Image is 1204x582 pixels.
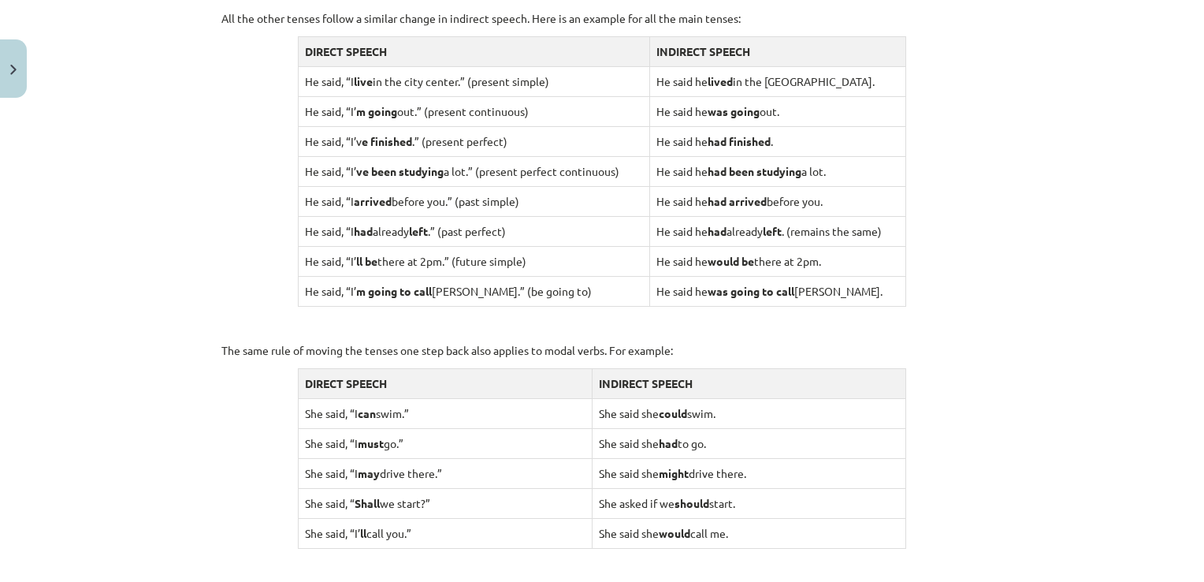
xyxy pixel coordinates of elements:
[649,216,906,246] td: He said he already . (remains the same)
[354,194,392,208] strong: arrived
[708,254,754,268] strong: would be
[708,134,771,148] strong: had finished
[354,74,373,88] strong: live
[360,526,366,540] strong: ll
[592,488,906,518] td: She asked if we start.
[221,342,983,359] p: The same rule of moving the tenses one step back also applies to modal verbs. For example:
[355,496,380,510] strong: Shall
[649,156,906,186] td: He said he a lot.
[358,406,376,420] strong: can
[298,276,649,306] td: He said, “I’ [PERSON_NAME].” (be going to)
[298,458,592,488] td: She said, “I drive there.”
[356,164,444,178] strong: ve been studying
[649,96,906,126] td: He said he out.
[298,156,649,186] td: He said, “I’ a lot.” (present perfect continuous)
[298,96,649,126] td: He said, “I’ out.” (present continuous)
[763,224,782,238] strong: left
[649,36,906,66] td: INDIRECT SPEECH
[358,436,384,450] strong: must
[409,224,428,238] strong: left
[674,496,709,510] strong: should
[356,104,397,118] strong: m going
[358,466,380,480] strong: may
[298,246,649,276] td: He said, “I’ there at 2pm.” (future simple)
[649,66,906,96] td: He said he in the [GEOGRAPHIC_DATA].
[356,254,377,268] strong: ll be
[708,74,733,88] strong: lived
[298,36,649,66] td: DIRECT SPEECH
[708,224,726,238] strong: had
[298,66,649,96] td: He said, “I in the city center.” (present simple)
[298,216,649,246] td: He said, “I already .” (past perfect)
[592,368,906,398] td: INDIRECT SPEECH
[221,10,983,27] p: All the other tenses follow a similar change in indirect speech. Here is an example for all the m...
[659,406,687,420] strong: could
[298,518,592,548] td: She said, “I’ call you.”
[298,398,592,428] td: She said, “I swim.”
[659,526,690,540] strong: would
[649,126,906,156] td: He said he .
[592,518,906,548] td: She said she call me.
[592,398,906,428] td: She said she swim.
[708,284,794,298] strong: was going to call
[649,186,906,216] td: He said he before you.
[298,428,592,458] td: She said, “I go.”
[354,224,373,238] strong: had
[708,194,767,208] strong: had arrived
[10,65,17,75] img: icon-close-lesson-0947bae3869378f0d4975bcd49f059093ad1ed9edebbc8119c70593378902aed.svg
[298,368,592,398] td: DIRECT SPEECH
[649,276,906,306] td: He said he [PERSON_NAME].
[298,126,649,156] td: He said, “I’v .” (present perfect)
[298,488,592,518] td: She said, “ we start?”
[592,428,906,458] td: She said she to go.
[708,104,760,118] strong: was going
[298,186,649,216] td: He said, “I before you.” (past simple)
[659,436,678,450] strong: had
[659,466,689,480] strong: might
[592,458,906,488] td: She said she drive there.
[362,134,412,148] strong: e finished
[649,246,906,276] td: He said he there at 2pm.
[708,164,801,178] strong: had been studying
[356,284,432,298] strong: m going to call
